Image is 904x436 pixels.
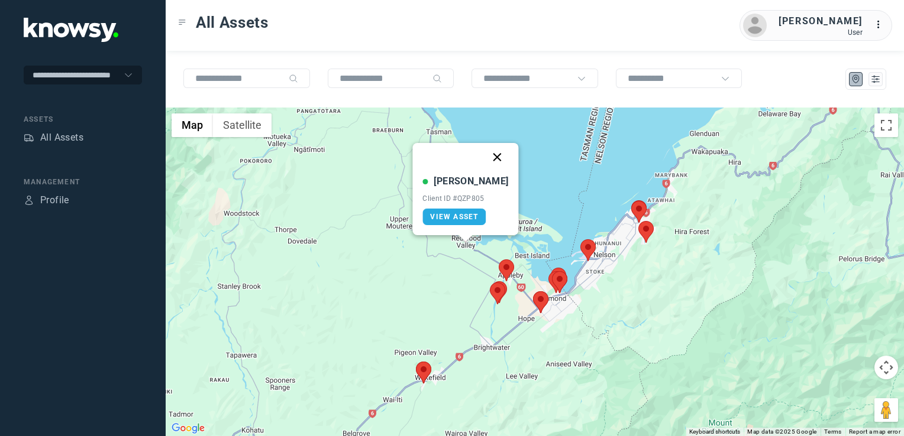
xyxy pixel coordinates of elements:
div: Client ID #QZP805 [422,194,508,203]
div: [PERSON_NAME] [779,14,863,28]
div: All Assets [40,131,83,145]
img: avatar.png [743,14,767,37]
div: Toggle Menu [178,18,186,27]
span: All Assets [196,12,269,33]
a: Report a map error [849,428,900,435]
div: Management [24,177,142,187]
div: [PERSON_NAME] [434,174,508,188]
div: Profile [24,195,34,206]
button: Drag Pegman onto the map to open Street View [874,398,898,422]
button: Map camera controls [874,356,898,379]
div: List [870,74,881,84]
a: ProfileProfile [24,193,69,207]
div: Map [851,74,861,84]
div: Profile [40,193,69,207]
div: User [779,28,863,37]
button: Keyboard shortcuts [689,428,740,436]
div: Assets [24,132,34,143]
a: AssetsAll Assets [24,131,83,145]
div: Search [432,74,442,83]
button: Close [483,143,512,171]
div: : [874,18,889,34]
button: Toggle fullscreen view [874,113,898,137]
img: Application Logo [24,18,118,42]
button: Show satellite imagery [213,113,272,137]
button: Show street map [172,113,213,137]
img: Google [169,421,208,436]
a: View Asset [422,209,486,225]
span: Map data ©2025 Google [747,428,816,435]
a: Terms (opens in new tab) [824,428,842,435]
a: Open this area in Google Maps (opens a new window) [169,421,208,436]
tspan: ... [875,20,887,29]
div: Search [289,74,298,83]
div: Assets [24,114,142,125]
span: View Asset [430,213,478,221]
div: : [874,18,889,32]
